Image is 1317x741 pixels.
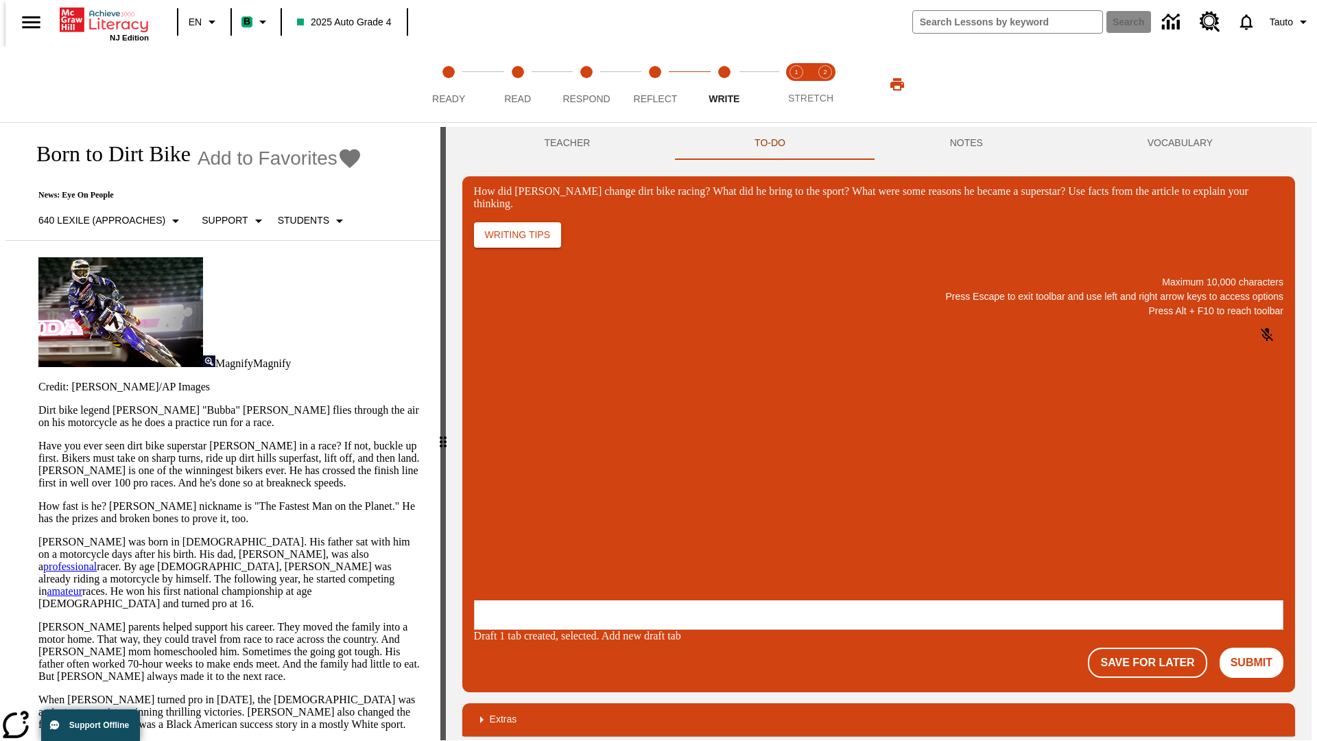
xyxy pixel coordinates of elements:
[38,440,424,489] p: Have you ever seen dirt bike superstar [PERSON_NAME] in a race? If not, buckle up first. Bikers m...
[788,93,833,104] span: STRETCH
[474,275,1283,290] p: Maximum 10,000 characters
[685,47,764,122] button: Write step 5 of 5
[709,93,739,104] span: Write
[38,536,424,610] p: [PERSON_NAME] was born in [DEMOGRAPHIC_DATA]. His father sat with him on a motorcycle days after ...
[272,209,353,233] button: Select Student
[11,2,51,43] button: Open side menu
[38,381,424,393] p: Credit: [PERSON_NAME]/AP Images
[69,720,129,730] span: Support Offline
[182,10,226,34] button: Language: EN, Select a language
[110,34,149,42] span: NJ Edition
[868,127,1065,160] button: NOTES
[244,13,250,30] span: B
[474,222,561,248] button: Writing Tips
[474,290,1283,304] p: Press Escape to exit toolbar and use left and right arrow keys to access options
[776,47,816,122] button: Stretch Read step 1 of 2
[33,209,189,233] button: Select Lexile, 640 Lexile (Approaches)
[38,404,424,429] p: Dirt bike legend [PERSON_NAME] "Bubba" [PERSON_NAME] flies through the air on his motorcycle as h...
[1270,15,1293,30] span: Tauto
[198,148,337,169] span: Add to Favorites
[474,304,1283,318] p: Press Alt + F10 to reach toolbar
[60,5,149,42] div: Home
[462,703,1295,736] div: Extras
[490,712,517,727] p: Extras
[547,47,626,122] button: Respond step 3 of 5
[5,11,200,36] p: One change [PERSON_NAME] brought to dirt bike racing was…
[794,69,798,75] text: 1
[474,185,1283,210] div: How did [PERSON_NAME] change dirt bike racing? What did he bring to the sport? What were some rea...
[297,15,392,30] span: 2025 Auto Grade 4
[432,93,465,104] span: Ready
[41,709,140,741] button: Support Offline
[38,257,203,367] img: Motocross racer James Stewart flies through the air on his dirt bike.
[198,146,362,170] button: Add to Favorites - Born to Dirt Bike
[672,127,868,160] button: TO-DO
[1088,648,1207,678] button: Save For Later
[47,585,82,597] a: amateur
[38,694,424,731] p: When [PERSON_NAME] turned pro in [DATE], the [DEMOGRAPHIC_DATA] was an instant , winning thrillin...
[1191,3,1229,40] a: Resource Center, Will open in new tab
[203,355,215,367] img: Magnify
[196,209,272,233] button: Scaffolds, Support
[5,11,200,36] body: How did Stewart change dirt bike racing? What did he bring to the sport? What were some reasons h...
[634,93,678,104] span: Reflect
[875,72,919,97] button: Print
[1065,127,1295,160] button: VOCABULARY
[446,127,1312,740] div: activity
[823,69,827,75] text: 2
[22,141,191,167] h1: Born to Dirt Bike
[1154,3,1191,41] a: Data Center
[253,357,291,369] span: Magnify
[462,127,673,160] button: Teacher
[562,93,610,104] span: Respond
[462,127,1295,160] div: Instructional Panel Tabs
[189,15,202,30] span: EN
[409,47,488,122] button: Ready step 1 of 5
[22,190,362,200] p: News: Eye On People
[236,10,276,34] button: Boost Class color is mint green. Change class color
[215,357,253,369] span: Magnify
[474,630,1283,642] div: Draft 1 tab created, selected. Add new draft tab
[1220,648,1283,678] button: Submit
[202,213,248,228] p: Support
[913,11,1102,33] input: search field
[81,706,122,718] a: sensation
[278,213,329,228] p: Students
[615,47,695,122] button: Reflect step 4 of 5
[38,500,424,525] p: How fast is he? [PERSON_NAME] nickname is "The Fastest Man on the Planet." He has the prizes and ...
[1264,10,1317,34] button: Profile/Settings
[38,213,165,228] p: 640 Lexile (Approaches)
[504,93,531,104] span: Read
[805,47,845,122] button: Stretch Respond step 2 of 2
[440,127,446,740] div: Press Enter or Spacebar and then press right and left arrow keys to move the slider
[43,561,97,572] a: professional
[38,621,424,683] p: [PERSON_NAME] parents helped support his career. They moved the family into a motor home. That wa...
[1229,4,1264,40] a: Notifications
[5,127,440,733] div: reading
[1250,318,1283,351] button: Click to activate and allow voice recognition
[477,47,557,122] button: Read step 2 of 5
